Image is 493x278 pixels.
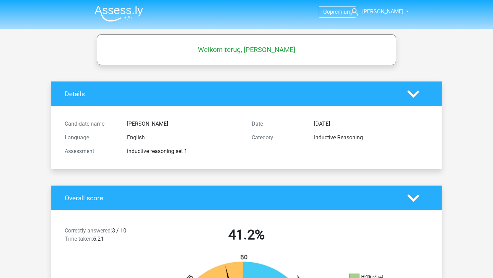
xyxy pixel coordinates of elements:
[323,9,330,15] span: Go
[362,8,403,15] span: [PERSON_NAME]
[122,147,246,155] div: inductive reasoning set 1
[348,8,404,16] a: [PERSON_NAME]
[100,46,393,54] h5: Welkom terug, [PERSON_NAME]
[309,134,433,142] div: Inductive Reasoning
[65,236,93,242] span: Time taken:
[122,134,246,142] div: English
[60,227,153,246] div: 3 / 10 6:21
[94,5,143,22] img: Assessly
[60,134,122,142] div: Language
[60,120,122,128] div: Candidate name
[65,90,397,98] h4: Details
[309,120,433,128] div: [DATE]
[65,227,112,234] span: Correctly answered:
[60,147,122,155] div: Assessment
[246,134,309,142] div: Category
[122,120,246,128] div: [PERSON_NAME]
[319,7,356,16] a: Gopremium
[65,194,397,202] h4: Overall score
[158,227,335,243] h2: 41.2%
[330,9,352,15] span: premium
[246,120,309,128] div: Date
